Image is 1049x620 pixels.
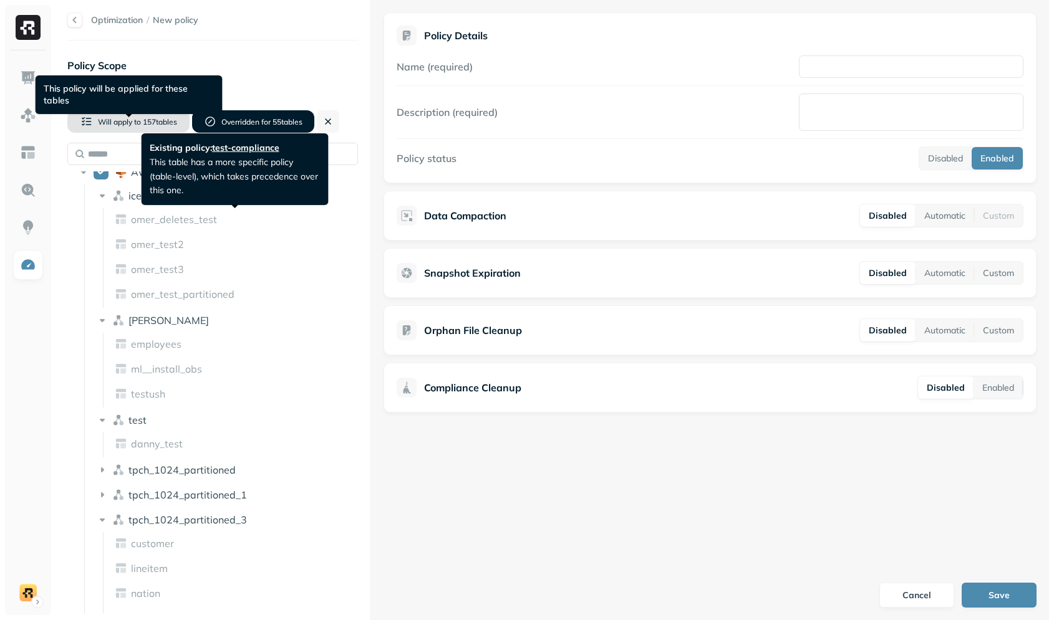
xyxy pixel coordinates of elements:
button: AWS Glue [94,165,109,179]
button: Automatic [916,204,974,227]
button: Disabled [919,147,972,169]
p: iceberg_demo_db [128,189,212,202]
div: danny_test [110,434,350,454]
div: tpch_1024_partitioned [91,460,350,480]
p: Orphan File Cleanup [424,323,522,338]
button: Disabled [860,204,916,227]
span: 157 table s [141,117,177,126]
div: customer [110,533,350,553]
p: testush [131,388,165,400]
p: ml__install_obs [131,363,202,375]
button: Enabled [974,376,1023,399]
div: omer_test2 [110,234,350,254]
span: test-compliance [212,141,279,155]
button: Custom [974,319,1023,341]
button: Automatic [916,262,974,284]
img: Ryft [16,15,41,40]
span: New policy [153,14,198,26]
div: ml__install_obs [110,359,350,379]
img: Asset Explorer [20,145,36,161]
div: test [91,410,350,430]
button: Will apply to 157tables [67,110,190,133]
img: Dashboard [20,70,36,86]
label: Name (required) [397,60,473,73]
div: nation [110,583,350,603]
label: Description (required) [397,106,498,118]
div: omer_test3 [110,259,350,279]
span: Existing policy: [150,142,212,153]
button: Disabled [860,319,916,341]
p: nation [131,587,160,599]
p: / [147,14,149,26]
p: AWS Glue [131,166,179,178]
div: [PERSON_NAME] [91,310,350,330]
p: employees [131,338,181,350]
p: customer [131,537,174,550]
p: lineitem [131,562,168,575]
p: This table has a more specific policy (table-level), which takes precedence over this one. [150,141,321,198]
button: Cancel [879,583,954,608]
p: Compliance Cleanup [424,380,521,395]
div: AWS GlueAWS Glue [72,162,353,182]
button: Automatic [916,319,974,341]
button: Disabled [918,376,974,399]
p: Snapshot Expiration [424,265,521,280]
p: Policy Scope [67,58,358,73]
p: Policy Details [424,29,488,42]
p: omer_test2 [131,238,184,250]
img: Query Explorer [20,182,36,198]
button: Overridden for 55tables [192,110,314,133]
span: Will apply to [98,117,141,126]
button: Save [962,583,1037,608]
p: Data Compaction [424,208,506,223]
div: tpch_1024_partitioned_1 [91,485,350,505]
div: iceberg_demo_db [91,186,350,206]
p: tpch_1024_partitioned [128,464,236,476]
span: [PERSON_NAME] [128,314,209,327]
nav: breadcrumb [91,14,198,26]
div: testush [110,384,350,404]
p: lee [128,314,209,327]
img: demo [19,584,37,601]
button: Custom [974,262,1023,284]
div: employees [110,334,350,354]
button: Disabled [860,262,916,284]
div: omer_test_partitioned [110,284,350,304]
div: lineitem [110,558,350,578]
button: Enabled [972,147,1023,169]
label: Policy status [397,152,457,165]
img: Insights [20,219,36,236]
div: This policy will be applied for these tables [36,75,223,114]
p: Optimization [91,14,143,26]
p: omer_test3 [131,263,184,275]
a: test-compliance [212,142,279,153]
p: danny_test [131,437,183,450]
p: test [128,414,147,426]
p: omer_deletes_test [131,213,217,226]
img: Assets [20,107,36,123]
span: Overridden for [221,117,271,126]
img: Optimization [20,257,36,273]
span: 55 table s [271,117,302,126]
div: omer_deletes_test [110,209,350,229]
p: omer_test_partitioned [131,288,234,300]
p: tpch_1024_partitioned_3 [128,513,247,526]
p: tpch_1024_partitioned_1 [128,489,247,501]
